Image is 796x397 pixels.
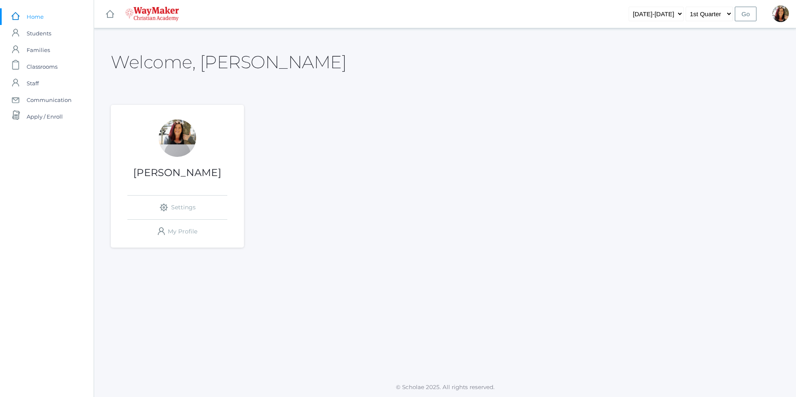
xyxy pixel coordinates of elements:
input: Go [735,7,756,21]
span: Staff [27,75,39,92]
p: © Scholae 2025. All rights reserved. [94,383,796,391]
h2: Welcome, [PERSON_NAME] [111,52,346,72]
img: waymaker-logo-stack-white-1602f2b1af18da31a5905e9982d058868370996dac5278e84edea6dabf9a3315.png [125,7,179,21]
div: Gina Pecor [159,119,196,157]
div: Gina Pecor [772,5,789,22]
span: Communication [27,92,72,108]
span: Students [27,25,51,42]
a: Settings [127,196,227,219]
h1: [PERSON_NAME] [111,167,244,178]
span: Apply / Enroll [27,108,63,125]
span: Classrooms [27,58,57,75]
a: My Profile [127,220,227,243]
span: Families [27,42,50,58]
span: Home [27,8,44,25]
